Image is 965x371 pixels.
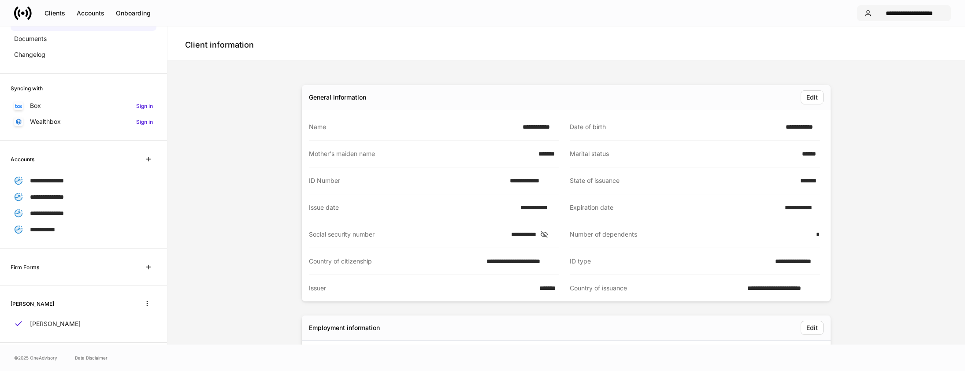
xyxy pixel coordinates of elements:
div: Employment information [309,323,380,332]
div: Accounts [77,10,104,16]
button: Onboarding [110,6,156,20]
h6: Sign in [136,118,153,126]
div: Issuer [309,284,534,293]
a: BoxSign in [11,98,156,114]
p: [PERSON_NAME] [30,319,81,328]
h6: [PERSON_NAME] [11,300,54,308]
span: © 2025 OneAdvisory [14,354,57,361]
div: Social security number [309,230,506,239]
div: Edit [806,94,818,100]
div: State of issuance [570,176,795,185]
h6: Accounts [11,155,34,163]
a: Data Disclaimer [75,354,108,361]
a: [PERSON_NAME] [11,316,156,332]
div: Marital status [570,149,797,158]
button: Edit [801,321,824,335]
div: Date of birth [570,122,780,131]
div: General information [309,93,366,102]
div: Name [309,122,517,131]
h6: Sign in [136,102,153,110]
p: Wealthbox [30,117,61,126]
div: Country of citizenship [309,257,481,266]
div: Mother's maiden name [309,149,533,158]
button: Edit [801,90,824,104]
div: Country of issuance [570,284,742,293]
div: Edit [806,325,818,331]
h6: Firm Forms [11,263,39,271]
div: Expiration date [570,203,779,212]
button: Clients [39,6,71,20]
a: Changelog [11,47,156,63]
p: Documents [14,34,47,43]
h6: Syncing with [11,84,43,93]
button: Accounts [71,6,110,20]
div: Issue date [309,203,515,212]
div: Clients [45,10,65,16]
p: Box [30,101,41,110]
p: Changelog [14,50,45,59]
a: WealthboxSign in [11,114,156,130]
a: Documents [11,31,156,47]
div: ID Number [309,176,505,185]
div: Number of dependents [570,230,811,239]
h4: Client information [185,40,254,50]
div: ID type [570,257,770,266]
img: oYqM9ojoZLfzCHUefNbBcWHcyDPbQKagtYciMC8pFl3iZXy3dU33Uwy+706y+0q2uJ1ghNQf2OIHrSh50tUd9HaB5oMc62p0G... [15,104,22,108]
div: Onboarding [116,10,151,16]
